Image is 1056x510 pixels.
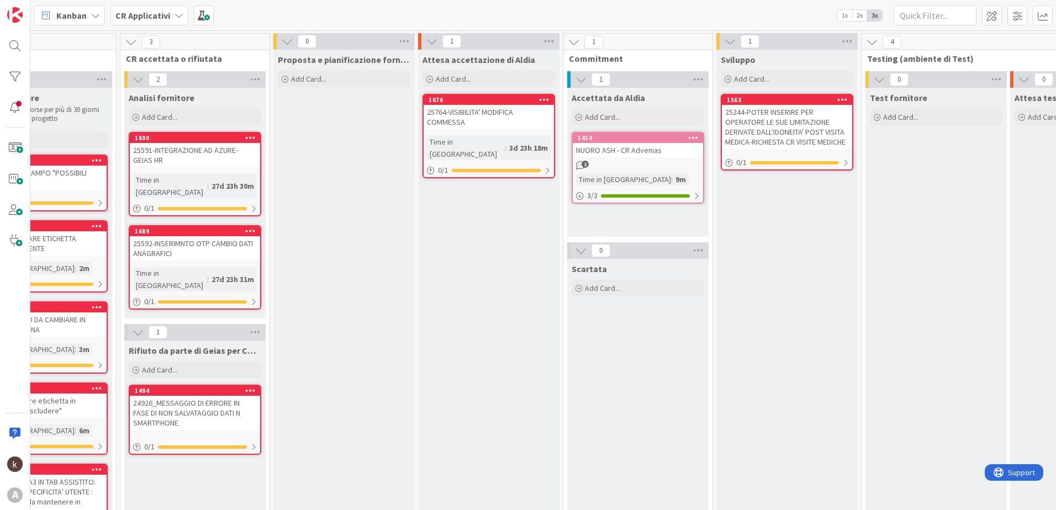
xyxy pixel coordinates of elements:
[130,133,260,143] div: 1690
[424,95,554,105] div: 1676
[56,9,87,22] span: Kanban
[142,365,177,375] span: Add Card...
[883,35,901,49] span: 4
[130,440,260,454] div: 0/1
[130,396,260,430] div: 24926_MESSAGGIO DI ERRORE IN FASE DI NON SALVATAGGIO DATI N SMARTPHONE
[133,267,207,291] div: Time in [GEOGRAPHIC_DATA]
[209,273,257,285] div: 27d 23h 31m
[142,112,177,122] span: Add Card...
[592,73,610,86] span: 1
[144,296,155,307] span: 0 / 1
[23,2,50,15] span: Support
[129,385,261,455] a: 149424926_MESSAGGIO DI ERRORE IN FASE DI NON SALVATAGGIO DATI N SMARTPHONE0/1
[76,262,92,274] div: 2m
[727,96,852,104] div: 1563
[7,487,23,503] div: A
[894,6,976,25] input: Quick Filter...
[505,142,506,154] span: :
[130,295,260,309] div: 0/1
[129,345,261,356] span: Rifiuto da parte di Geias per CR non interessante
[298,35,316,48] span: 0
[207,180,209,192] span: :
[144,441,155,453] span: 0 / 1
[585,112,620,122] span: Add Card...
[7,7,23,23] img: Visit kanbanzone.com
[721,94,853,171] a: 156325244-POTER INSERIRE PER OPERATORE LE SUE LIMITAZIONE DERIVATE DALL'IDONEITA' POST VISITA MED...
[144,203,155,214] span: 0 / 1
[209,180,257,192] div: 27d 23h 30m
[1034,73,1053,86] span: 0
[867,10,882,21] span: 3x
[572,132,704,204] a: 1414NUORO ASH - CR AdveniasTime in [GEOGRAPHIC_DATA]:9m3/3
[75,343,76,355] span: :
[133,174,207,198] div: Time in [GEOGRAPHIC_DATA]
[837,10,852,21] span: 1x
[126,53,256,64] span: CR accettata o rifiutata
[572,92,645,103] span: Accettata da Aldia
[130,386,260,396] div: 1494
[76,343,92,355] div: 3m
[291,74,326,84] span: Add Card...
[424,95,554,129] div: 167625764-VISIBILITA' MODIFICA COMMESSA
[442,35,461,48] span: 1
[423,94,555,178] a: 167625764-VISIBILITA' MODIFICA COMMESSATime in [GEOGRAPHIC_DATA]:3d 23h 18m0/1
[584,35,603,49] span: 1
[587,190,598,201] span: 3 / 3
[883,112,918,122] span: Add Card...
[569,53,699,64] span: Commitment
[130,226,260,261] div: 168925592-INSERIMNTO OTP CAMBIO DATI ANAGRAFICI
[129,92,194,103] span: Analisi fornitore
[572,263,607,274] span: Scartata
[573,133,703,143] div: 1414
[852,10,867,21] span: 2x
[741,35,759,48] span: 1
[585,283,620,293] span: Add Card...
[7,456,23,472] img: kh
[438,164,448,176] span: 0 / 1
[578,134,703,142] div: 1414
[427,136,505,160] div: Time in [GEOGRAPHIC_DATA]
[141,35,160,49] span: 3
[424,163,554,177] div: 0/1
[671,173,673,185] span: :
[673,173,689,185] div: 9m
[75,424,76,437] span: :
[129,132,261,216] a: 169025591-INTEGRAZIONE AD AZURE-GEIAS HRTime in [GEOGRAPHIC_DATA]:27d 23h 30m0/1
[135,387,260,395] div: 1494
[734,74,769,84] span: Add Card...
[149,73,167,86] span: 2
[573,189,703,203] div: 3/3
[207,273,209,285] span: :
[130,226,260,236] div: 1689
[149,326,167,339] span: 1
[573,133,703,157] div: 1414NUORO ASH - CR Advenias
[506,142,551,154] div: 3d 23h 18m
[722,95,852,105] div: 1563
[130,133,260,167] div: 169025591-INTEGRAZIONE AD AZURE-GEIAS HR
[582,161,589,168] span: 2
[135,227,260,235] div: 1689
[429,96,554,104] div: 1676
[436,74,471,84] span: Add Card...
[722,156,852,169] div: 0/1
[278,54,410,65] span: Proposta e pianificazione fornitore
[135,134,260,142] div: 1690
[721,54,756,65] span: Sviluppo
[130,236,260,261] div: 25592-INSERIMNTO OTP CAMBIO DATI ANAGRAFICI
[722,105,852,149] div: 25244-POTER INSERIRE PER OPERATORE LE SUE LIMITAZIONE DERIVATE DALL'IDONEITA' POST VISITA MEDICA-...
[870,92,927,103] span: Test fornitore
[592,244,610,257] span: 0
[890,73,909,86] span: 0
[573,143,703,157] div: NUORO ASH - CR Advenias
[576,173,671,185] div: Time in [GEOGRAPHIC_DATA]
[129,225,261,310] a: 168925592-INSERIMNTO OTP CAMBIO DATI ANAGRAFICITime in [GEOGRAPHIC_DATA]:27d 23h 31m0/1
[722,95,852,149] div: 156325244-POTER INSERIRE PER OPERATORE LE SUE LIMITAZIONE DERIVATE DALL'IDONEITA' POST VISITA MED...
[130,143,260,167] div: 25591-INTEGRAZIONE AD AZURE-GEIAS HR
[130,201,260,215] div: 0/1
[115,10,170,21] b: CR Applicativi
[76,424,92,437] div: 6m
[736,157,747,168] span: 0 / 1
[130,386,260,430] div: 149424926_MESSAGGIO DI ERRORE IN FASE DI NON SALVATAGGIO DATI N SMARTPHONE
[423,54,535,65] span: Attesa accettazione di Aldia
[424,105,554,129] div: 25764-VISIBILITA' MODIFICA COMMESSA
